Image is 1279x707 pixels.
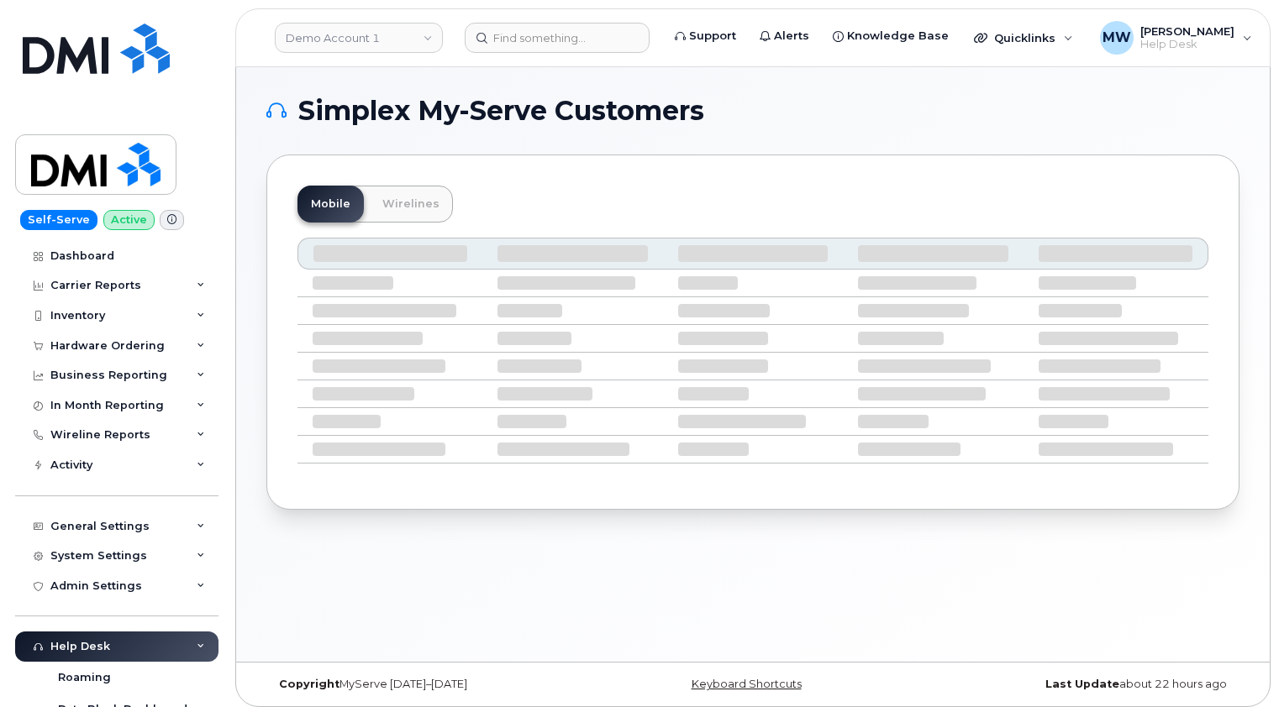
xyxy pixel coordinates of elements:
[1045,678,1119,690] strong: Last Update
[297,186,364,223] a: Mobile
[279,678,339,690] strong: Copyright
[298,98,704,123] span: Simplex My-Serve Customers
[915,678,1240,691] div: about 22 hours ago
[692,678,802,690] a: Keyboard Shortcuts
[266,678,591,691] div: MyServe [DATE]–[DATE]
[369,186,453,223] a: Wirelines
